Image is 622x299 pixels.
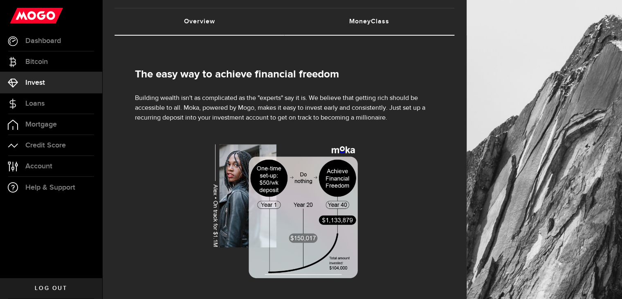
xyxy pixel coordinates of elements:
p: Building wealth isn't as complicated as the "experts" say it is. We believe that getting rich sho... [135,93,434,123]
a: Overview [115,9,285,35]
h2: The easy way to achieve financial freedom [135,68,434,81]
button: Open LiveChat chat widget [7,3,31,28]
a: MoneyClass [285,9,455,35]
span: Bitcoin [25,58,48,66]
ul: Tabs Navigation [115,8,454,36]
span: Loans [25,100,45,107]
span: Mortgage [25,121,57,128]
span: Help & Support [25,184,75,191]
span: Log out [35,285,67,291]
img: wealth-overview-moka-image [211,143,358,279]
span: Credit Score [25,142,66,149]
span: Invest [25,79,45,86]
span: Account [25,163,52,170]
span: Dashboard [25,37,61,45]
